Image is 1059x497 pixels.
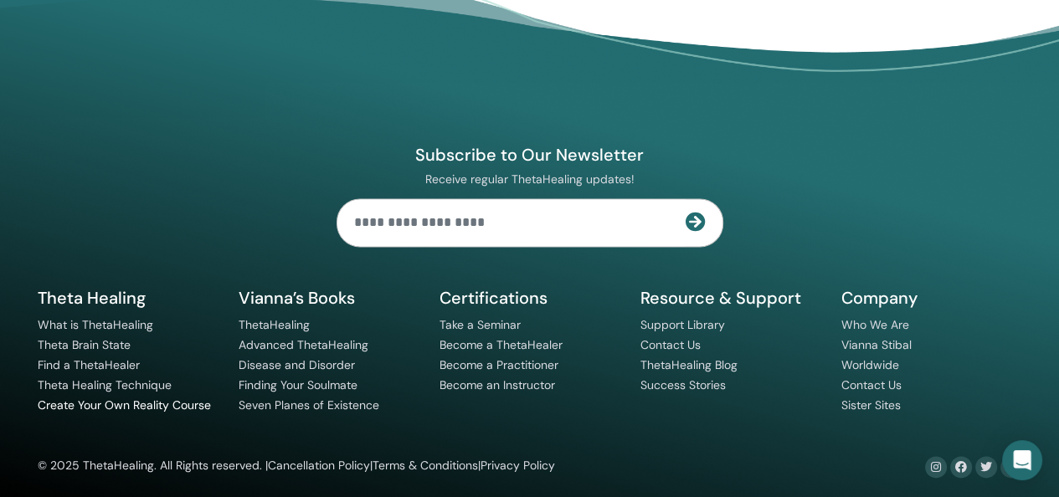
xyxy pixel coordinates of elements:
[841,357,899,372] a: Worldwide
[640,317,725,332] a: Support Library
[841,287,1022,309] h5: Company
[268,458,370,473] a: Cancellation Policy
[38,397,211,412] a: Create Your Own Reality Course
[38,456,555,476] div: © 2025 ThetaHealing. All Rights reserved. | | |
[239,337,368,352] a: Advanced ThetaHealing
[38,377,172,392] a: Theta Healing Technique
[841,397,901,412] a: Sister Sites
[440,337,563,352] a: Become a ThetaHealer
[841,317,909,332] a: Who We Are
[38,317,153,332] a: What is ThetaHealing
[440,377,555,392] a: Become an Instructor
[440,317,521,332] a: Take a Seminar
[1002,440,1042,480] div: Open Intercom Messenger
[38,337,131,352] a: Theta Brain State
[38,357,140,372] a: Find a ThetaHealer
[440,357,558,372] a: Become a Practitioner
[239,377,357,392] a: Finding Your Soulmate
[373,458,478,473] a: Terms & Conditions
[481,458,555,473] a: Privacy Policy
[239,397,379,412] a: Seven Planes of Existence
[841,377,902,392] a: Contact Us
[337,172,723,187] p: Receive regular ThetaHealing updates!
[841,337,912,352] a: Vianna Stibal
[640,287,821,309] h5: Resource & Support
[239,287,419,309] h5: Vianna’s Books
[239,317,310,332] a: ThetaHealing
[38,287,218,309] h5: Theta Healing
[640,377,726,392] a: Success Stories
[640,357,738,372] a: ThetaHealing Blog
[440,287,620,309] h5: Certifications
[239,357,355,372] a: Disease and Disorder
[640,337,701,352] a: Contact Us
[337,144,723,166] h4: Subscribe to Our Newsletter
